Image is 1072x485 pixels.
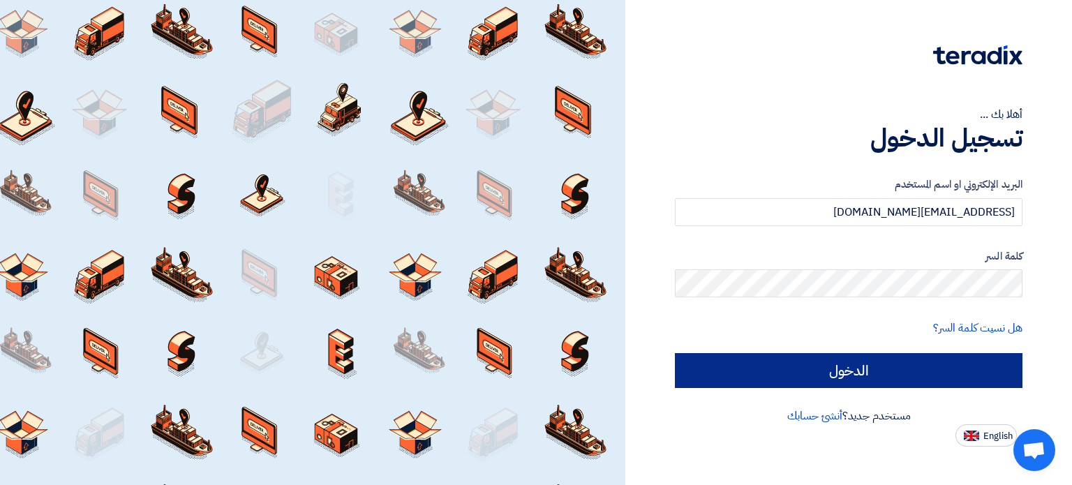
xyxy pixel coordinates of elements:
img: Teradix logo [933,45,1022,65]
div: مستخدم جديد؟ [675,408,1022,424]
label: البريد الإلكتروني او اسم المستخدم [675,177,1022,193]
img: en-US.png [964,431,979,441]
button: English [955,424,1017,447]
a: هل نسيت كلمة السر؟ [933,320,1022,336]
label: كلمة السر [675,248,1022,264]
a: أنشئ حسابك [787,408,842,424]
span: English [983,431,1013,441]
input: أدخل بريد العمل الإلكتروني او اسم المستخدم الخاص بك ... [675,198,1022,226]
h1: تسجيل الدخول [675,123,1022,154]
div: أهلا بك ... [675,106,1022,123]
div: Open chat [1013,429,1055,471]
input: الدخول [675,353,1022,388]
